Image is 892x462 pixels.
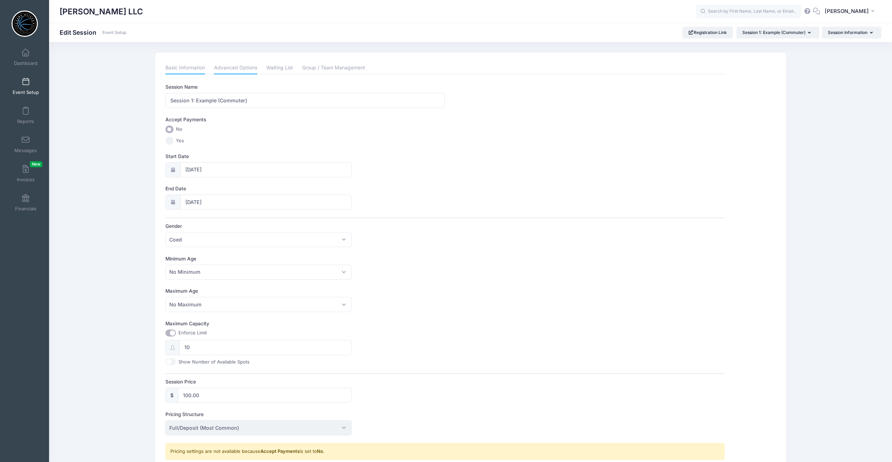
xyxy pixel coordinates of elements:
h1: Edit Session [60,29,127,36]
input: 0.00 [178,388,352,403]
a: Dashboard [9,45,42,69]
span: No Minimum [169,268,200,276]
a: Basic Information [165,62,205,74]
a: InvoicesNew [9,161,42,186]
label: Gender [165,223,445,230]
div: Pricing settings are not available because is set to . [165,443,724,460]
span: No [176,126,182,133]
span: Event Setup [13,89,39,95]
a: Event Setup [102,30,127,35]
span: Messages [14,148,37,154]
label: Accept Payments [165,116,206,123]
h1: [PERSON_NAME] LLC [60,4,143,20]
a: Advanced Options [214,62,257,74]
input: Session Name [165,93,445,108]
span: New [30,161,42,167]
label: Session Name [165,83,445,90]
span: Full/Deposit (Most Common) [169,424,239,432]
div: $ [165,388,178,403]
input: No [165,125,173,134]
a: Group / Team Management [302,62,365,74]
button: [PERSON_NAME] [820,4,881,20]
strong: No [317,448,323,454]
label: Start Date [165,153,445,160]
a: Waiting List [266,62,293,74]
label: Minimum Age [165,255,445,262]
span: Financials [15,206,36,212]
label: Pricing Structure [165,411,445,418]
span: Invoices [17,177,35,183]
input: Yes [165,137,173,145]
span: Dashboard [14,60,38,66]
button: Session Information [822,27,881,39]
span: Yes [176,137,184,144]
label: End Date [165,185,445,192]
a: Financials [9,190,42,215]
label: Session Price [165,378,445,385]
label: Maximum Age [165,287,445,294]
a: Messages [9,132,42,157]
label: Show Number of Available Spots [178,359,250,366]
span: Coed [169,236,182,243]
a: Event Setup [9,74,42,98]
button: Session 1: Example (Commuter) [736,27,819,39]
span: Reports [17,118,34,124]
a: Registration Link [682,27,733,39]
label: Maximum Capacity [165,320,445,327]
span: No Minimum [165,265,352,280]
a: Reports [9,103,42,128]
strong: Accept Payments [260,448,300,454]
span: Full/Deposit (Most Common) [165,420,352,435]
label: Enforce Limit [178,329,207,337]
span: Session 1: Example (Commuter) [742,30,805,35]
input: Search by First Name, Last Name, or Email... [696,5,801,19]
span: No Maximum [169,301,202,308]
img: Camp Oliver LLC [12,11,38,37]
span: Coed [165,232,352,247]
input: 0 [179,340,352,355]
span: [PERSON_NAME] [825,7,869,15]
span: No Maximum [165,297,352,312]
